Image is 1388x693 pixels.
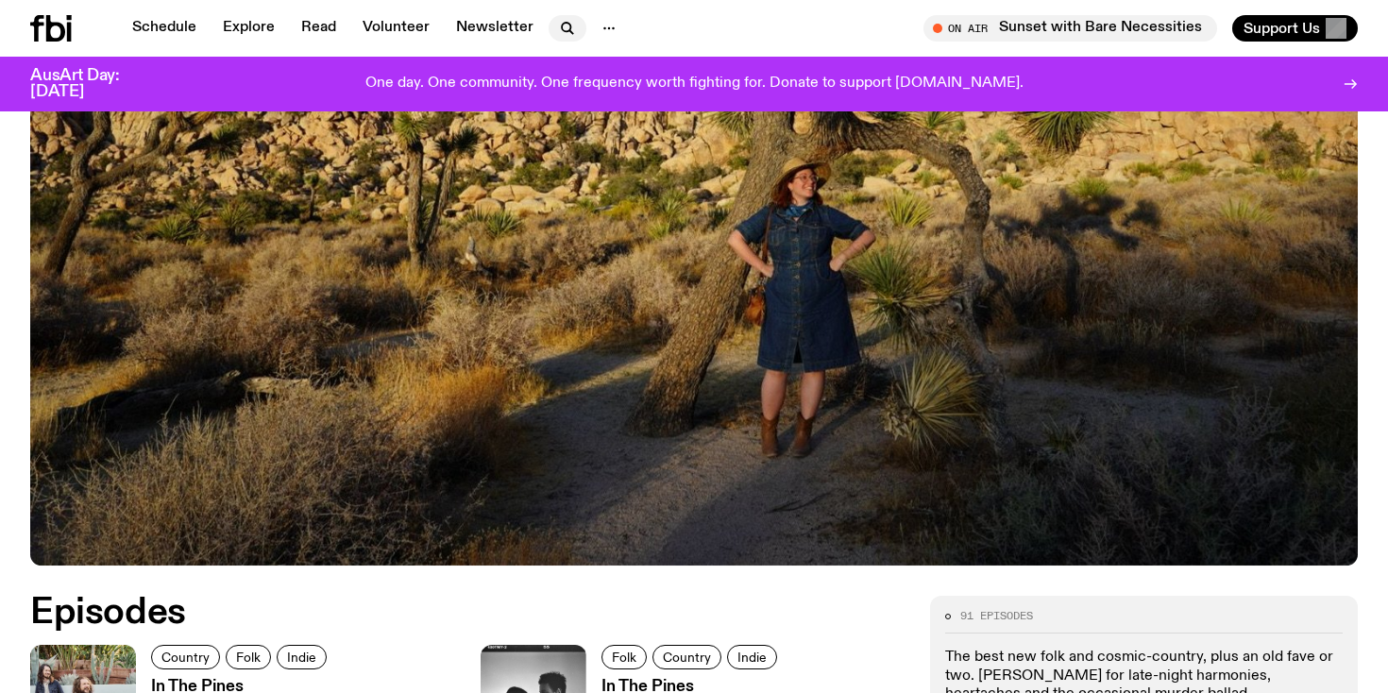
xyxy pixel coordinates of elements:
[1244,20,1320,37] span: Support Us
[351,15,441,42] a: Volunteer
[737,650,767,664] span: Indie
[151,645,220,669] a: Country
[212,15,286,42] a: Explore
[121,15,208,42] a: Schedule
[727,645,777,669] a: Indie
[287,650,316,664] span: Indie
[445,15,545,42] a: Newsletter
[290,15,347,42] a: Read
[601,645,647,669] a: Folk
[226,645,271,669] a: Folk
[277,645,327,669] a: Indie
[923,15,1217,42] button: On AirSunset with Bare Necessities
[161,650,210,664] span: Country
[30,596,907,630] h2: Episodes
[236,650,261,664] span: Folk
[652,645,721,669] a: Country
[960,611,1033,621] span: 91 episodes
[30,68,151,100] h3: AusArt Day: [DATE]
[365,76,1024,93] p: One day. One community. One frequency worth fighting for. Donate to support [DOMAIN_NAME].
[1232,15,1358,42] button: Support Us
[663,650,711,664] span: Country
[612,650,636,664] span: Folk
